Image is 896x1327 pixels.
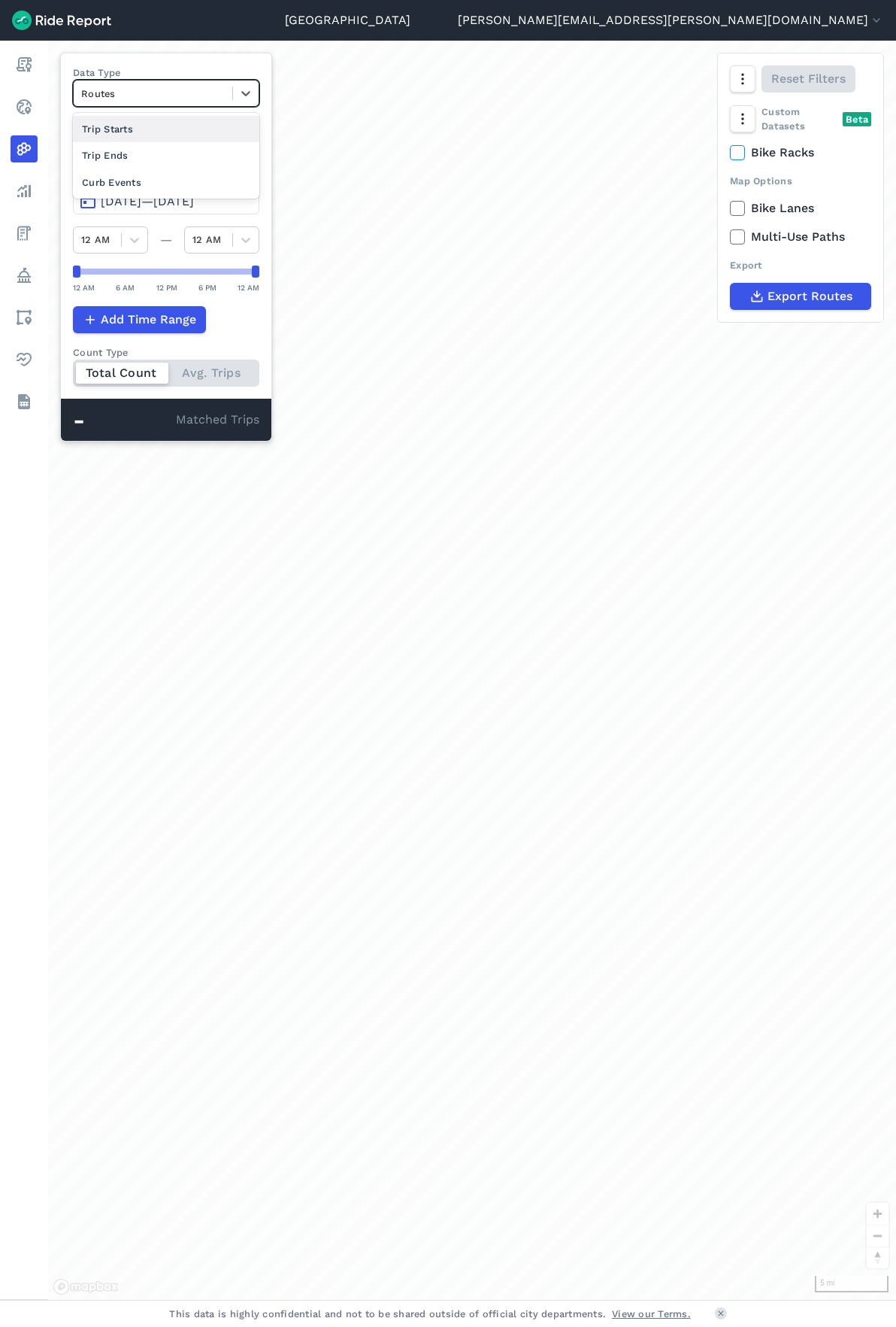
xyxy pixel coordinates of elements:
[238,281,259,294] div: 12 AM
[767,287,852,305] span: Export Routes
[11,51,38,78] a: Report
[73,187,259,214] button: [DATE]—[DATE]
[11,220,38,247] a: Fees
[148,231,184,249] div: —
[761,65,855,93] button: Reset Filters
[116,281,135,294] div: 6 AM
[73,411,176,430] div: -
[61,399,271,441] div: Matched Trips
[843,112,871,126] div: Beta
[48,41,896,1300] div: loading
[73,306,206,333] button: Add Time Range
[73,345,259,360] div: Count Type
[730,144,871,162] label: Bike Racks
[73,65,259,80] label: Data Type
[771,70,846,88] span: Reset Filters
[101,311,196,329] span: Add Time Range
[730,258,871,272] div: Export
[73,142,259,169] div: Trip Ends
[11,178,38,205] a: Analyze
[73,116,259,142] div: Trip Starts
[285,11,410,29] a: [GEOGRAPHIC_DATA]
[73,281,95,294] div: 12 AM
[11,93,38,120] a: Realtime
[156,281,177,294] div: 12 PM
[73,169,259,196] div: Curb Events
[458,11,884,29] button: [PERSON_NAME][EMAIL_ADDRESS][PERSON_NAME][DOMAIN_NAME]
[11,135,38,162] a: Heatmaps
[730,283,871,310] button: Export Routes
[730,105,871,133] div: Custom Datasets
[11,346,38,373] a: Health
[101,194,194,208] span: [DATE]—[DATE]
[11,388,38,415] a: Datasets
[12,11,111,30] img: Ride Report
[612,1307,691,1321] a: View our Terms.
[11,262,38,289] a: Policy
[730,199,871,217] label: Bike Lanes
[730,174,871,188] div: Map Options
[730,228,871,246] label: Multi-Use Paths
[11,304,38,331] a: Areas
[198,281,216,294] div: 6 PM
